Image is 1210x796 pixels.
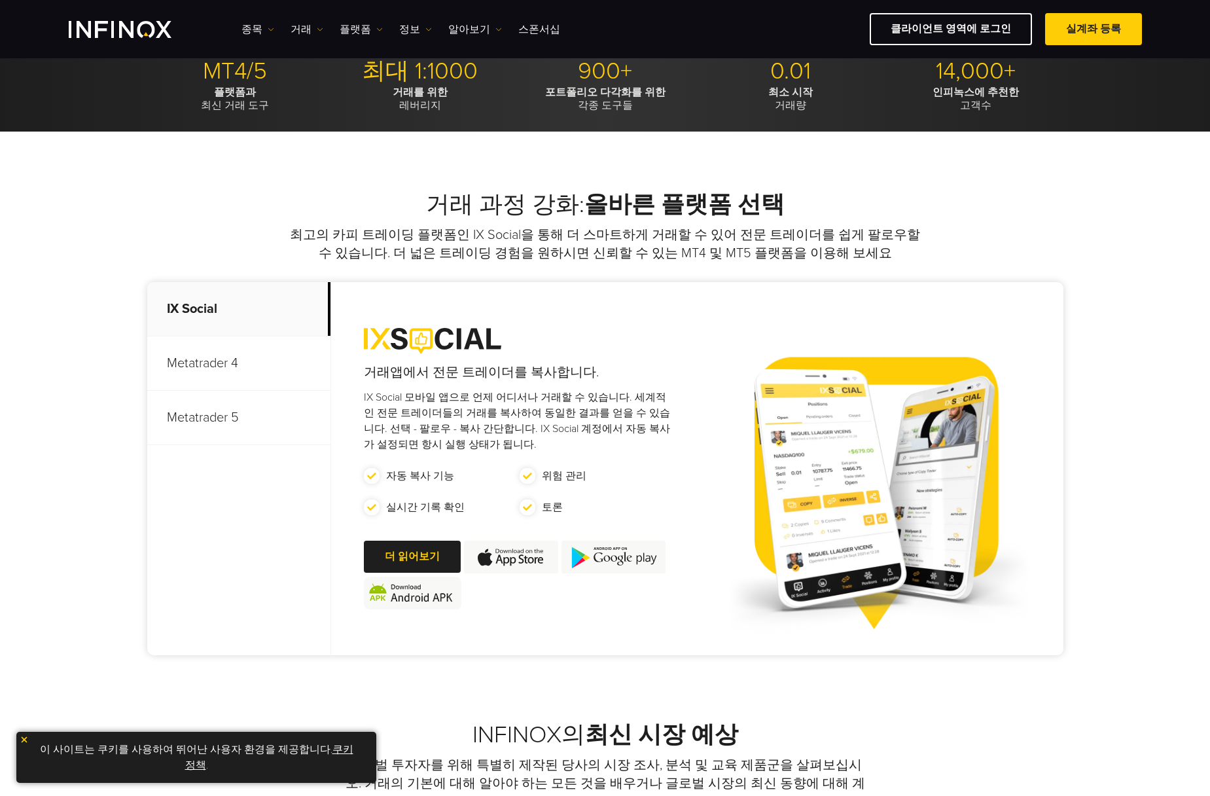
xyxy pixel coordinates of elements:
[518,22,560,37] a: 스폰서십
[364,389,676,452] p: IX Social 모바일 앱으로 언제 어디서나 거래할 수 있습니다. 세계적인 전문 트레이더들의 거래를 복사하여 동일한 결과를 얻을 수 있습니다. 선택 - 팔로우 - 복사 간단...
[448,22,502,37] a: 알아보기
[933,86,1019,99] strong: 인피녹스에 추천한
[147,190,1063,219] h2: 거래 과정 강화:
[69,21,202,38] a: INFINOX Logo
[386,468,454,484] p: 자동 복사 기능
[518,57,693,86] p: 900+
[288,226,923,262] p: 최고의 카피 트레이딩 플랫폼인 IX Social을 통해 더 스마트하게 거래할 수 있어 전문 트레이더를 쉽게 팔로우할 수 있습니다. 더 넓은 트레이딩 경험을 원하시면 신뢰할 수...
[147,336,330,391] p: Metatrader 4
[386,499,465,515] p: 실시간 기록 확인
[584,190,785,219] strong: 올바른 플랫폼 선택
[20,735,29,744] img: yellow close icon
[147,86,323,112] p: 최신 거래 도구
[545,86,666,99] strong: 포트폴리오 다각화를 위한
[518,86,693,112] p: 각종 도구들
[364,541,461,573] a: 더 읽어보기
[703,86,878,112] p: 거래량
[147,57,323,86] p: MT4/5
[1045,13,1142,45] a: 실계좌 등록
[340,22,383,37] a: 플랫폼
[291,22,323,37] a: 거래
[241,22,274,37] a: 종목
[147,721,1063,750] h2: INFINOX의
[585,721,738,749] strong: 최신 시장 예상
[332,86,508,112] p: 레버리지
[147,391,330,445] p: Metatrader 5
[542,468,586,484] p: 위험 관리
[768,86,813,99] strong: 최소 시작
[214,86,256,99] strong: 플랫폼과
[23,738,370,776] p: 이 사이트는 쿠키를 사용하여 뛰어난 사용자 환경을 제공합니다. .
[364,363,676,382] h4: 거래앱에서 전문 트레이더를 복사합니다.
[332,57,508,86] p: 최대 1:1000
[888,57,1063,86] p: 14,000+
[888,86,1063,112] p: 고객수
[399,22,432,37] a: 정보
[703,57,878,86] p: 0.01
[870,13,1032,45] a: 클라이언트 영역에 로그인
[393,86,448,99] strong: 거래를 위한
[147,282,330,336] p: IX Social
[542,499,563,515] p: 토론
